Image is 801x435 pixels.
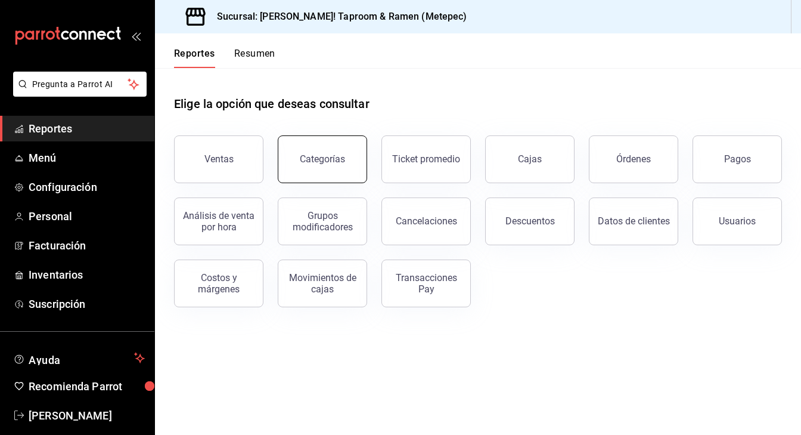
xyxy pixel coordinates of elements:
[285,272,359,295] div: Movimientos de cajas
[29,408,145,424] span: [PERSON_NAME]
[693,135,782,183] button: Pagos
[182,210,256,233] div: Análisis de venta por hora
[300,153,345,165] div: Categorías
[29,351,129,365] span: Ayuda
[381,260,471,307] button: Transacciones Pay
[719,215,756,227] div: Usuarios
[485,198,575,245] button: Descuentos
[693,198,782,245] button: Usuarios
[174,135,263,183] button: Ventas
[485,135,575,183] button: Cajas
[207,10,467,24] h3: Sucursal: [PERSON_NAME]! Taproom & Ramen (Metepec)
[505,215,555,227] div: Descuentos
[32,78,128,91] span: Pregunta a Parrot AI
[381,135,471,183] button: Ticket promedio
[278,260,367,307] button: Movimientos de cajas
[29,179,145,195] span: Configuración
[598,215,670,227] div: Datos de clientes
[518,153,542,165] div: Cajas
[616,153,651,165] div: Órdenes
[174,198,263,245] button: Análisis de venta por hora
[29,267,145,283] span: Inventarios
[204,153,234,165] div: Ventas
[381,198,471,245] button: Cancelaciones
[724,153,751,165] div: Pagos
[13,72,147,97] button: Pregunta a Parrot AI
[29,121,145,137] span: Reportes
[29,378,145,394] span: Recomienda Parrot
[29,296,145,312] span: Suscripción
[589,198,678,245] button: Datos de clientes
[285,210,359,233] div: Grupos modificadores
[278,135,367,183] button: Categorías
[131,31,141,41] button: open_drawer_menu
[29,208,145,224] span: Personal
[396,215,457,227] div: Cancelaciones
[174,260,263,307] button: Costos y márgenes
[8,87,147,99] a: Pregunta a Parrot AI
[278,198,367,245] button: Grupos modificadores
[174,95,370,113] h1: Elige la opción que deseas consultar
[392,153,460,165] div: Ticket promedio
[589,135,678,183] button: Órdenes
[174,48,215,68] button: Reportes
[182,272,256,295] div: Costos y márgenes
[234,48,275,68] button: Resumen
[389,272,463,295] div: Transacciones Pay
[29,237,145,254] span: Facturación
[29,150,145,166] span: Menú
[174,48,275,68] div: navigation tabs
